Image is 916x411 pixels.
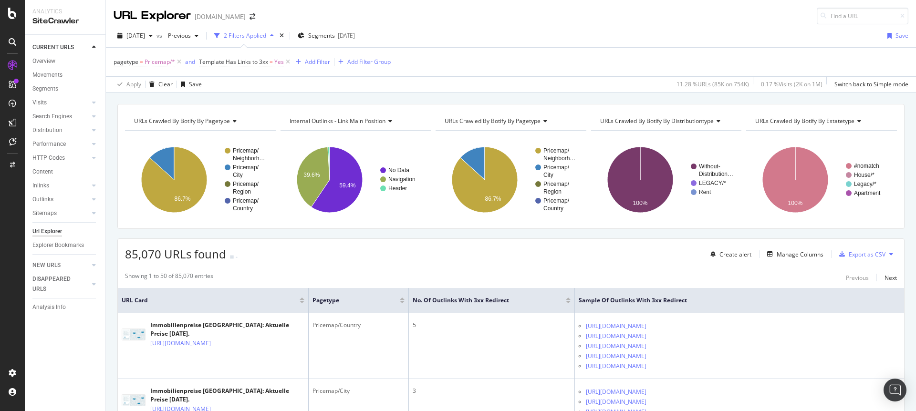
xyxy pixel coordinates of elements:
div: Open Intercom Messenger [884,379,906,401]
a: Search Engines [32,112,89,122]
text: 86.7% [485,195,501,202]
div: Overview [32,56,55,66]
img: main image [122,394,146,406]
span: URLs Crawled By Botify By pagetype [134,117,230,125]
span: Previous [164,31,191,40]
div: Add Filter [305,58,330,66]
text: Apartment [854,190,881,196]
div: Save [189,80,202,88]
button: and [185,57,195,66]
a: [URL][DOMAIN_NAME] [586,397,646,407]
div: arrow-right-arrow-left [250,13,255,20]
a: [URL][DOMAIN_NAME] [150,339,211,348]
div: and [185,58,195,66]
button: Export as CSV [835,247,885,262]
div: URL Explorer [114,8,191,24]
a: Visits [32,98,89,108]
div: Performance [32,139,66,149]
text: LEGACY/* [699,180,726,186]
button: Previous [846,272,869,283]
a: Segments [32,84,99,94]
div: DISAPPEARED URLS [32,274,81,294]
text: Header [388,185,407,192]
div: Export as CSV [849,250,885,258]
a: CURRENT URLS [32,42,89,52]
a: [URL][DOMAIN_NAME] [586,341,646,351]
div: Add Filter Group [347,58,391,66]
text: Pricemap/ [233,181,259,187]
a: Inlinks [32,181,89,191]
a: Distribution [32,125,89,135]
span: Internal Outlinks - Link Main Position [290,117,385,125]
svg: A chart. [125,138,274,221]
div: [DOMAIN_NAME] [195,12,246,21]
div: Next [885,274,897,282]
a: Content [32,167,99,177]
div: Immobilienpreise [GEOGRAPHIC_DATA]: Aktuelle Preise [DATE]. [150,321,304,338]
text: Distribution… [699,171,733,177]
div: Manage Columns [777,250,823,258]
a: Explorer Bookmarks [32,240,99,250]
button: Previous [164,28,202,43]
span: 2025 Aug. 22nd [126,31,145,40]
button: Save [884,28,908,43]
text: Neighborh… [233,155,265,162]
span: vs [156,31,164,40]
span: = [270,58,273,66]
span: pagetype [114,58,138,66]
div: Save [895,31,908,40]
a: [URL][DOMAIN_NAME] [586,321,646,331]
div: times [278,31,286,41]
div: NEW URLS [32,260,61,270]
text: Pricemap/ [233,197,259,204]
span: Sample of Outlinks with 3xx Redirect [579,296,886,305]
text: Pricemap/ [233,147,259,154]
div: 11.28 % URLs ( 85K on 754K ) [677,80,749,88]
svg: A chart. [436,138,585,221]
div: Pricemap/Country [312,321,405,329]
text: Country [233,205,253,212]
span: Pricemap/* [145,55,175,69]
text: Region [233,188,251,195]
a: Performance [32,139,89,149]
text: No Data [388,167,409,174]
span: pagetype [312,296,385,305]
div: [DATE] [338,31,355,40]
div: - [236,253,238,261]
div: Inlinks [32,181,49,191]
div: Distribution [32,125,62,135]
text: #nomatch [854,163,879,169]
div: SiteCrawler [32,16,98,27]
text: 59.4% [339,182,355,189]
text: Pricemap/ [543,147,570,154]
div: Search Engines [32,112,72,122]
text: 86.7% [174,195,190,202]
div: Switch back to Simple mode [834,80,908,88]
div: Pricemap/City [312,387,405,395]
a: Outlinks [32,195,89,205]
a: Overview [32,56,99,66]
text: 39.6% [303,172,320,178]
text: Pricemap/ [543,181,570,187]
span: = [140,58,143,66]
div: Apply [126,80,141,88]
button: Switch back to Simple mode [831,77,908,92]
a: [URL][DOMAIN_NAME] [586,351,646,361]
input: Find a URL [817,8,908,24]
svg: A chart. [746,138,895,221]
button: [DATE] [114,28,156,43]
div: Analysis Info [32,302,66,312]
div: Url Explorer [32,226,62,236]
text: Legacy/* [854,181,876,187]
div: Immobilienpreise [GEOGRAPHIC_DATA]: Aktuelle Preise [DATE]. [150,387,304,404]
div: Sitemaps [32,208,57,218]
text: 100% [633,200,647,206]
span: No. of Outlinks with 3xx Redirect [413,296,552,305]
span: 85,070 URLs found [125,246,226,262]
text: 100% [788,200,803,206]
span: Segments [308,31,335,40]
text: Region [543,188,562,195]
text: Pricemap/ [233,164,259,171]
text: City [233,172,243,178]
